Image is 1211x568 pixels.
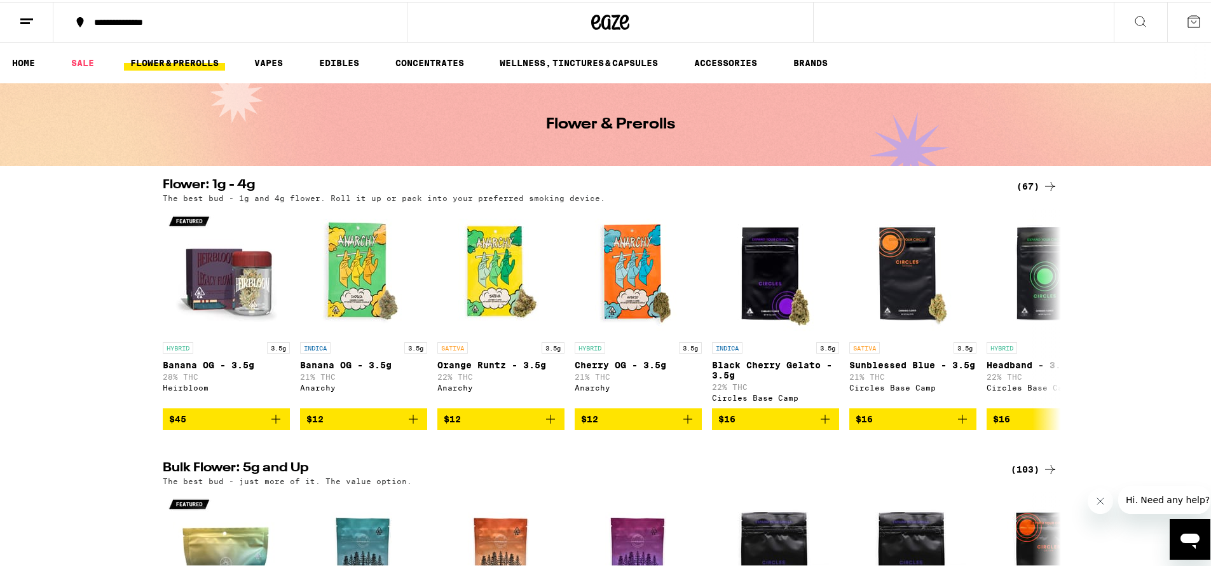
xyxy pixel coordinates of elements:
p: 3.5g [954,340,976,352]
img: Circles Base Camp - Black Cherry Gelato - 3.5g [712,207,839,334]
p: Orange Runtz - 3.5g [437,358,564,368]
a: FLOWER & PREROLLS [124,53,225,69]
a: WELLNESS, TINCTURES & CAPSULES [493,53,664,69]
span: $16 [856,412,873,422]
p: HYBRID [987,340,1017,352]
a: Open page for Headband - 3.5g from Circles Base Camp [987,207,1114,406]
p: Headband - 3.5g [987,358,1114,368]
button: Add to bag [437,406,564,428]
p: INDICA [712,340,742,352]
iframe: Message from company [1118,484,1210,512]
div: Anarchy [437,382,564,390]
button: Add to bag [712,406,839,428]
span: $12 [444,412,461,422]
p: 3.5g [542,340,564,352]
div: Anarchy [575,382,702,390]
p: 21% THC [300,371,427,379]
p: 21% THC [849,371,976,379]
button: Add to bag [575,406,702,428]
div: Anarchy [300,382,427,390]
a: Open page for Orange Runtz - 3.5g from Anarchy [437,207,564,406]
button: Add to bag [849,406,976,428]
p: HYBRID [163,340,193,352]
p: 21% THC [575,371,702,379]
a: Open page for Cherry OG - 3.5g from Anarchy [575,207,702,406]
p: 22% THC [987,371,1114,379]
p: 22% THC [437,371,564,379]
span: $12 [306,412,324,422]
img: Anarchy - Cherry OG - 3.5g [575,207,702,334]
a: VAPES [248,53,289,69]
a: (103) [1011,460,1058,475]
p: The best bud - just more of it. The value option. [163,475,412,483]
p: The best bud - 1g and 4g flower. Roll it up or pack into your preferred smoking device. [163,192,605,200]
p: HYBRID [575,340,605,352]
iframe: Close message [1088,487,1113,512]
p: Banana OG - 3.5g [163,358,290,368]
a: CONCENTRATES [389,53,470,69]
img: Anarchy - Banana OG - 3.5g [300,207,427,334]
a: (67) [1016,177,1058,192]
span: $16 [993,412,1010,422]
p: 3.5g [267,340,290,352]
p: SATIVA [437,340,468,352]
p: Banana OG - 3.5g [300,358,427,368]
a: Open page for Sunblessed Blue - 3.5g from Circles Base Camp [849,207,976,406]
p: Cherry OG - 3.5g [575,358,702,368]
p: 3.5g [679,340,702,352]
img: Anarchy - Orange Runtz - 3.5g [437,207,564,334]
h2: Bulk Flower: 5g and Up [163,460,995,475]
p: Black Cherry Gelato - 3.5g [712,358,839,378]
p: 28% THC [163,371,290,379]
a: Open page for Banana OG - 3.5g from Anarchy [300,207,427,406]
img: Circles Base Camp - Sunblessed Blue - 3.5g [849,207,976,334]
a: Open page for Banana OG - 3.5g from Heirbloom [163,207,290,406]
img: Heirbloom - Banana OG - 3.5g [163,207,290,334]
iframe: Button to launch messaging window [1170,517,1210,558]
p: 3.5g [816,340,839,352]
div: Circles Base Camp [712,392,839,400]
img: Circles Base Camp - Headband - 3.5g [987,207,1114,334]
p: INDICA [300,340,331,352]
span: $45 [169,412,186,422]
button: Add to bag [163,406,290,428]
span: $16 [718,412,735,422]
a: SALE [65,53,100,69]
button: Add to bag [300,406,427,428]
a: ACCESSORIES [688,53,763,69]
div: Heirbloom [163,382,290,390]
p: Sunblessed Blue - 3.5g [849,358,976,368]
div: Circles Base Camp [849,382,976,390]
div: Circles Base Camp [987,382,1114,390]
button: Add to bag [987,406,1114,428]
h1: Flower & Prerolls [546,115,675,130]
h2: Flower: 1g - 4g [163,177,995,192]
a: EDIBLES [313,53,366,69]
span: $12 [581,412,598,422]
p: 3.5g [404,340,427,352]
p: 22% THC [712,381,839,389]
p: SATIVA [849,340,880,352]
a: BRANDS [787,53,834,69]
a: HOME [6,53,41,69]
a: Open page for Black Cherry Gelato - 3.5g from Circles Base Camp [712,207,839,406]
